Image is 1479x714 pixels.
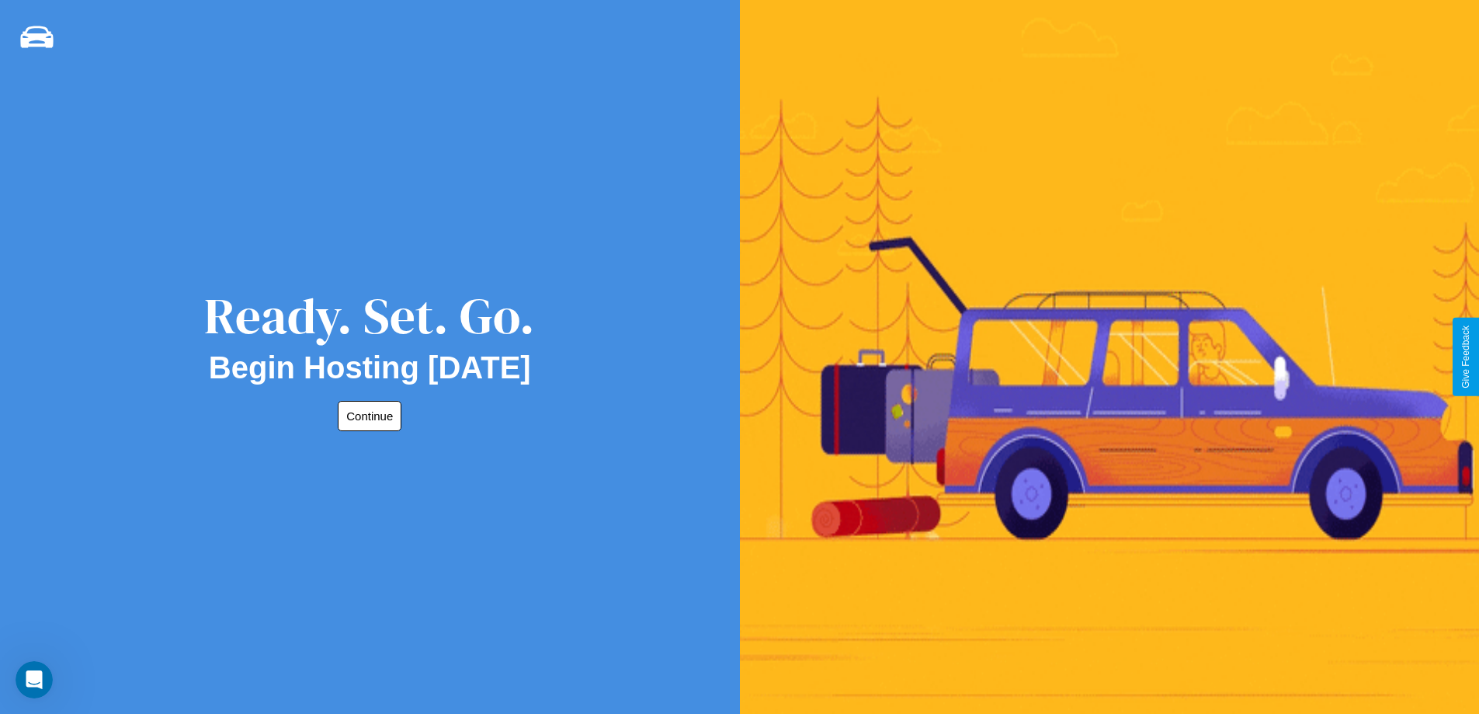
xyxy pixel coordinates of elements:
div: Ready. Set. Go. [204,281,535,350]
h2: Begin Hosting [DATE] [209,350,531,385]
button: Continue [338,401,401,431]
div: Give Feedback [1460,326,1471,388]
iframe: Intercom live chat [16,661,53,698]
